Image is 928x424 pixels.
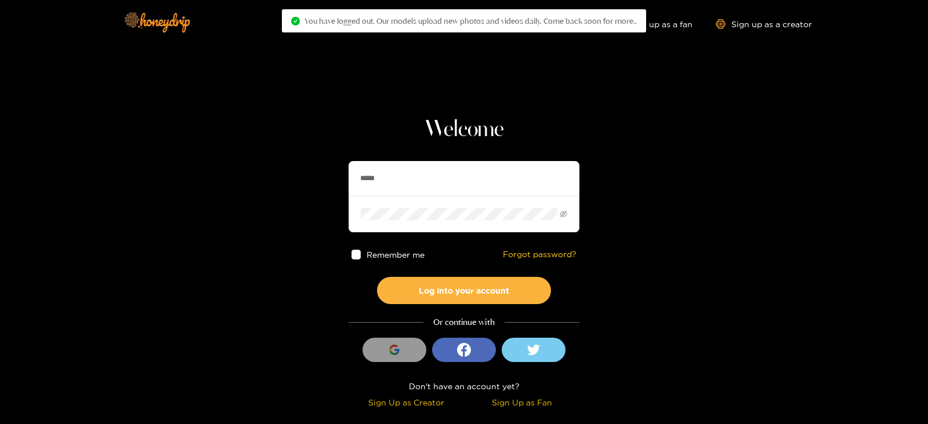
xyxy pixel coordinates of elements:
[503,250,577,259] a: Forgot password?
[304,16,637,25] span: You have logged out. Our models upload new photos and videos daily. Come back soon for more..
[716,19,812,29] a: Sign up as a creator
[291,17,300,25] span: check-circle
[367,250,425,259] span: Remember me
[351,396,461,409] div: Sign Up as Creator
[349,116,579,144] h1: Welcome
[349,379,579,393] div: Don't have an account yet?
[467,396,577,409] div: Sign Up as Fan
[613,19,693,29] a: Sign up as a fan
[349,316,579,329] div: Or continue with
[377,277,551,304] button: Log into your account
[560,210,567,218] span: eye-invisible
